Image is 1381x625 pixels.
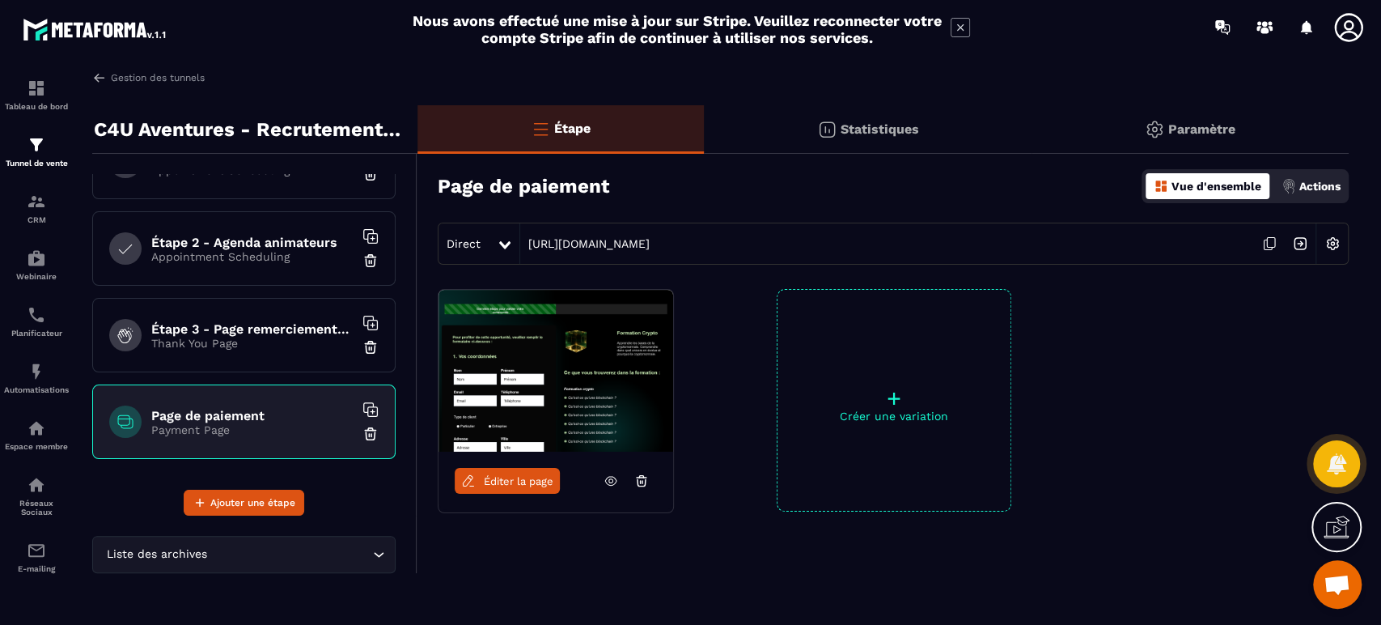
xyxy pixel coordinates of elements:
a: Éditer la page [455,468,560,494]
p: E-mailing [4,564,69,573]
img: automations [27,362,46,381]
img: dashboard-orange.40269519.svg [1154,179,1168,193]
a: formationformationCRM [4,180,69,236]
a: formationformationTableau de bord [4,66,69,123]
span: Ajouter une étape [210,495,295,511]
p: Appointment Scheduling [151,164,354,176]
p: Webinaire [4,272,69,281]
p: Paramètre [1168,121,1235,137]
p: Espace membre [4,442,69,451]
a: formationformationTunnel de vente [4,123,69,180]
h6: Étape 2 - Agenda animateurs [151,235,354,250]
h3: Page de paiement [438,175,609,198]
img: arrow-next.bcc2205e.svg [1285,228,1315,259]
span: Éditer la page [484,475,553,487]
span: Direct [447,237,481,250]
img: stats.20deebd0.svg [817,120,837,139]
a: schedulerschedulerPlanificateur [4,293,69,350]
p: Vue d'ensemble [1171,180,1261,193]
img: bars-o.4a397970.svg [531,119,550,138]
img: scheduler [27,305,46,325]
a: emailemailE-mailing [4,529,69,585]
img: email [27,541,46,560]
p: Réseaux Sociaux [4,499,69,517]
h2: Nous avons effectué une mise à jour sur Stripe. Veuillez reconnecter votre compte Stripe afin de ... [412,12,943,46]
p: + [777,387,1010,410]
a: Gestion des tunnels [92,70,205,85]
img: arrow [92,70,107,85]
img: formation [27,192,46,211]
a: social-networksocial-networkRéseaux Sociaux [4,463,69,529]
a: automationsautomationsWebinaire [4,236,69,293]
p: Appointment Scheduling [151,250,354,263]
span: Liste des archives [103,546,210,563]
img: automations [27,419,46,438]
p: Planificateur [4,329,69,338]
a: Ouvrir le chat [1313,560,1362,609]
p: Étape [554,121,591,136]
p: Automatisations [4,385,69,394]
a: automationsautomationsEspace membre [4,406,69,463]
img: setting-w.858f3a88.svg [1317,228,1348,259]
p: Actions [1299,180,1341,193]
img: image [438,290,673,452]
p: C4U Aventures - Recrutement Gestionnaires [94,113,405,146]
img: trash [362,339,379,355]
div: Search for option [92,536,396,573]
h6: Page de paiement [151,408,354,423]
img: formation [27,79,46,98]
img: actions.d6e523a2.png [1281,179,1296,193]
img: formation [27,135,46,155]
img: trash [362,426,379,442]
img: automations [27,249,46,268]
p: Créer une variation [777,410,1010,423]
p: Tunnel de vente [4,159,69,168]
img: trash [362,166,379,182]
a: automationsautomationsAutomatisations [4,350,69,406]
p: CRM [4,215,69,224]
h6: Étape 3 - Page remerciements gestionnaires-animateurs [151,321,354,337]
p: Statistiques [841,121,919,137]
input: Search for option [210,546,369,563]
img: social-network [27,475,46,495]
img: trash [362,253,379,269]
a: [URL][DOMAIN_NAME] [520,237,650,250]
img: setting-gr.5f69749f.svg [1145,120,1164,139]
img: logo [23,15,168,44]
button: Ajouter une étape [184,490,304,516]
p: Payment Page [151,423,354,436]
p: Tableau de bord [4,102,69,111]
p: Thank You Page [151,337,354,350]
